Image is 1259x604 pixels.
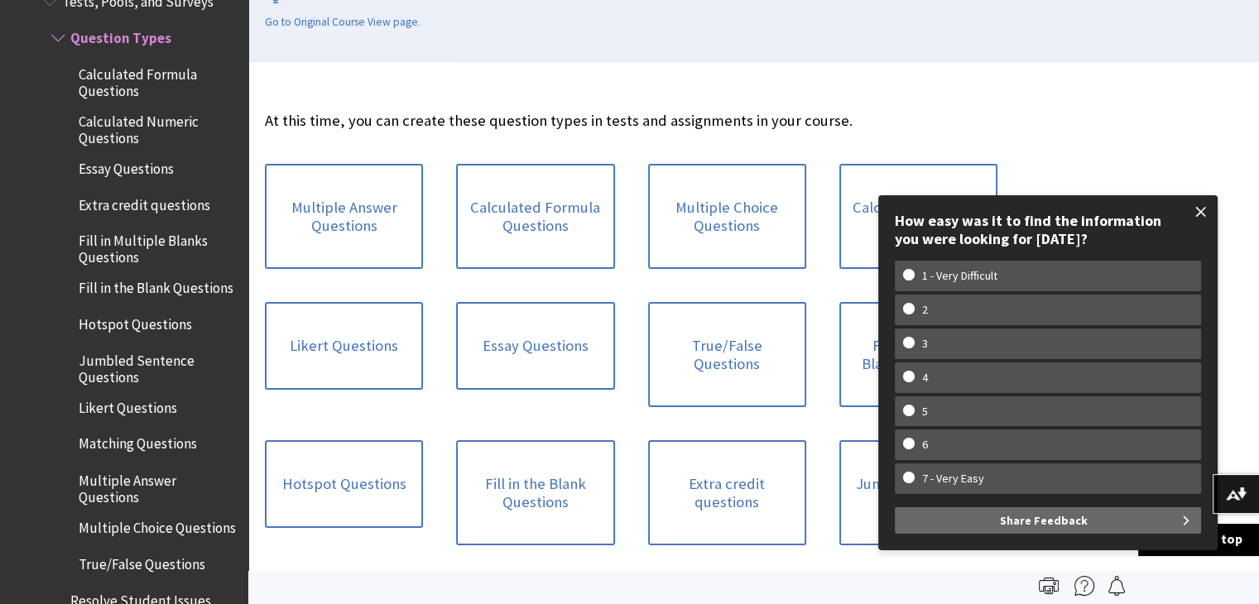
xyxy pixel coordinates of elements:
span: Multiple Choice Questions [79,514,236,536]
a: Calculated Formula Questions [456,164,614,269]
a: Hotspot Questions [265,440,423,528]
img: Print [1039,576,1059,596]
span: Extra credit questions [79,191,210,213]
img: Follow this page [1107,576,1127,596]
a: Go to Original Course View page. [265,15,420,30]
img: More help [1074,576,1094,596]
a: Extra credit questions [648,440,806,545]
span: Share Feedback [1000,507,1088,534]
span: Jumbled Sentence Questions [79,347,237,386]
span: Calculated Numeric Questions [79,108,237,146]
span: Matching Questions [79,430,197,453]
w-span: 3 [903,337,947,351]
a: Fill in the Blank Questions [456,440,614,545]
span: Question Types [70,24,171,46]
span: Multiple Answer Questions [79,466,237,505]
a: Essay Questions [456,302,614,390]
w-span: 2 [903,303,947,317]
a: True/False Questions [648,302,806,407]
a: Multiple Answer Questions [265,164,423,269]
span: Likert Questions [79,394,177,416]
p: At this time, you can create these question types in tests and assignments in your course. [265,110,997,132]
span: Calculated Formula Questions [79,60,237,99]
w-span: 5 [903,405,947,419]
span: Fill in Multiple Blanks Questions [79,228,237,266]
a: Likert Questions [265,302,423,390]
w-span: 1 - Very Difficult [903,269,1016,283]
a: Fill in Multiple Blanks Questions [839,302,997,407]
span: Hotspot Questions [79,310,192,333]
a: Multiple Choice Questions [648,164,806,269]
a: Jumbled Sentence Questions [839,440,997,545]
button: Share Feedback [895,507,1201,534]
w-span: 4 [903,371,947,385]
w-span: 7 - Very Easy [903,472,1003,486]
span: Essay Questions [79,155,174,177]
w-span: 6 [903,438,947,452]
span: Fill in the Blank Questions [79,275,233,297]
a: Calculated Numeric Questions [839,164,997,269]
span: True/False Questions [79,549,205,572]
div: How easy was it to find the information you were looking for [DATE]? [895,212,1201,247]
